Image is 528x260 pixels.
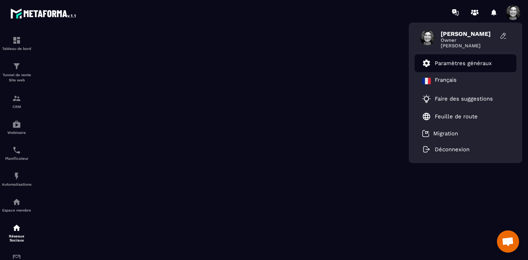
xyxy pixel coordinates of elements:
p: Automatisations [2,182,31,186]
p: Migration [433,130,458,137]
span: [PERSON_NAME] [441,30,496,37]
p: Français [435,77,457,85]
p: Feuille de route [435,113,478,120]
a: Feuille de route [422,112,478,121]
p: Planificateur [2,156,31,161]
img: logo [10,7,77,20]
a: schedulerschedulerPlanificateur [2,140,31,166]
img: automations [12,197,21,206]
a: Migration [422,130,458,137]
p: Espace membre [2,208,31,212]
p: Faire des suggestions [435,95,493,102]
img: formation [12,36,21,45]
img: social-network [12,223,21,232]
div: Ouvrir le chat [497,230,519,253]
img: formation [12,94,21,103]
a: Paramètres généraux [422,59,492,68]
p: Réseaux Sociaux [2,234,31,242]
p: Tableau de bord [2,47,31,51]
a: automationsautomationsWebinaire [2,114,31,140]
a: formationformationTunnel de vente Site web [2,56,31,88]
p: Webinaire [2,131,31,135]
p: CRM [2,105,31,109]
p: Tunnel de vente Site web [2,72,31,83]
span: Owner [441,37,496,43]
span: [PERSON_NAME] [441,43,496,48]
img: formation [12,62,21,71]
p: Paramètres généraux [435,60,492,67]
img: automations [12,172,21,180]
a: automationsautomationsEspace membre [2,192,31,218]
img: scheduler [12,146,21,155]
a: Faire des suggestions [422,94,500,103]
a: automationsautomationsAutomatisations [2,166,31,192]
p: Déconnexion [435,146,470,153]
a: formationformationCRM [2,88,31,114]
img: automations [12,120,21,129]
a: social-networksocial-networkRéseaux Sociaux [2,218,31,248]
a: formationformationTableau de bord [2,30,31,56]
